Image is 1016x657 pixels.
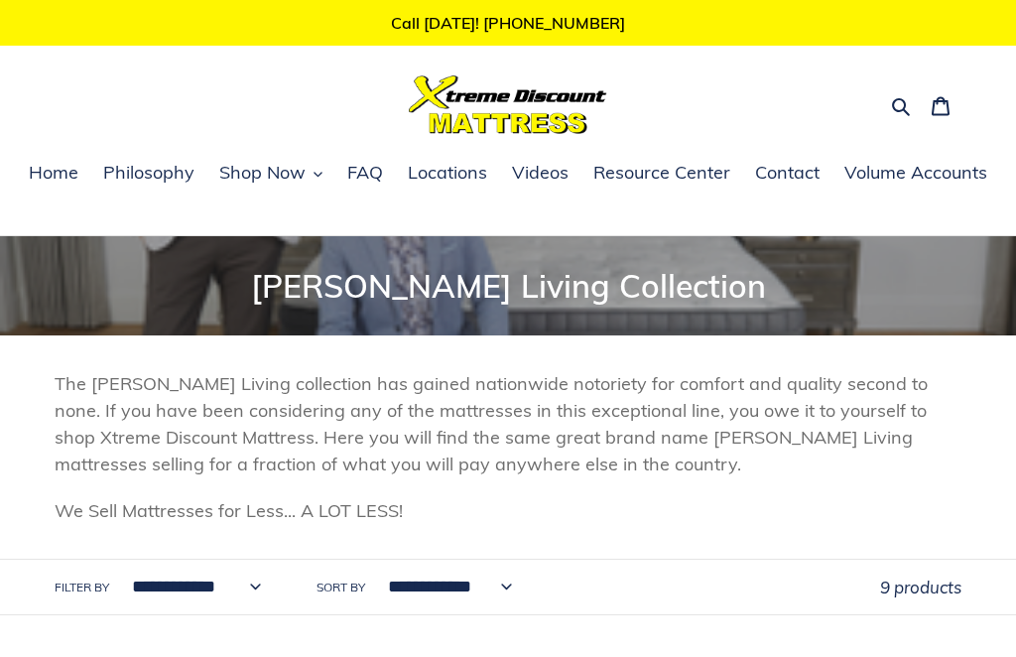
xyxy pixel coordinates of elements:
span: Volume Accounts [844,161,987,185]
label: Filter by [55,579,109,596]
a: Videos [502,159,578,189]
span: Shop Now [219,161,306,185]
span: Philosophy [103,161,194,185]
a: Volume Accounts [834,159,997,189]
span: Resource Center [593,161,730,185]
span: Home [29,161,78,185]
p: We Sell Mattresses for Less... A LOT LESS! [55,497,961,524]
a: Locations [398,159,497,189]
span: Videos [512,161,569,185]
a: Home [19,159,88,189]
img: Xtreme Discount Mattress [409,75,607,134]
span: Locations [408,161,487,185]
a: Philosophy [93,159,204,189]
label: Sort by [317,579,365,596]
a: Resource Center [583,159,740,189]
button: Shop Now [209,159,332,189]
span: Contact [755,161,820,185]
span: 9 products [880,577,961,597]
a: FAQ [337,159,393,189]
span: [PERSON_NAME] Living Collection [251,266,766,306]
p: The [PERSON_NAME] Living collection has gained nationwide notoriety for comfort and quality secon... [55,370,961,477]
a: Contact [745,159,829,189]
span: FAQ [347,161,383,185]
